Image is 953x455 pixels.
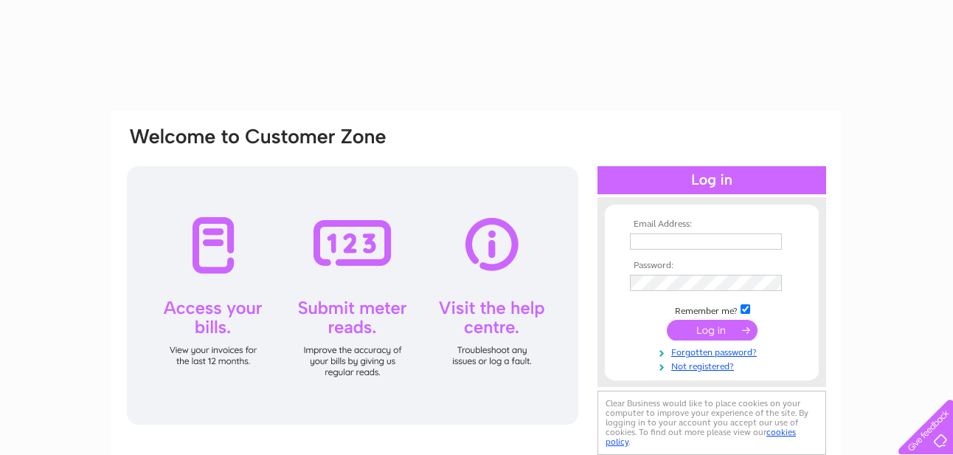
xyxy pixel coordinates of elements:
[630,344,797,358] a: Forgotten password?
[597,391,826,455] div: Clear Business would like to place cookies on your computer to improve your experience of the sit...
[667,320,758,341] input: Submit
[626,261,797,271] th: Password:
[626,302,797,317] td: Remember me?
[626,219,797,230] th: Email Address:
[630,358,797,372] a: Not registered?
[606,427,796,447] a: cookies policy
